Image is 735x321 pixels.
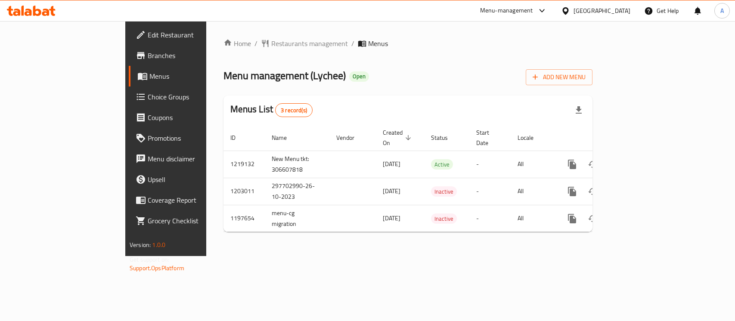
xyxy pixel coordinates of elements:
span: Menu management ( Lychee ) [223,66,346,85]
a: Grocery Checklist [129,210,248,231]
div: Open [349,71,369,82]
a: Support.OpsPlatform [130,262,184,274]
div: Menu-management [480,6,533,16]
td: - [469,178,511,205]
a: Branches [129,45,248,66]
span: [DATE] [383,213,400,224]
span: A [720,6,724,15]
a: Coupons [129,107,248,128]
table: enhanced table [223,125,651,232]
td: All [511,178,555,205]
a: Menus [129,66,248,86]
span: Start Date [476,127,500,148]
a: Choice Groups [129,86,248,107]
span: Get support on: [130,254,169,265]
div: Active [431,159,453,170]
span: Locale [518,133,545,143]
span: Coverage Report [148,195,241,205]
span: Add New Menu [533,72,586,83]
span: Name [272,133,298,143]
span: Created On [383,127,414,148]
span: 3 record(s) [276,106,312,114]
span: Edit Restaurant [148,30,241,40]
span: Active [431,160,453,170]
span: Grocery Checklist [148,216,241,226]
a: Upsell [129,169,248,190]
span: Menus [368,38,388,49]
div: Total records count [275,103,313,117]
span: Open [349,73,369,80]
a: Restaurants management [261,38,348,49]
button: Change Status [583,208,603,229]
button: Change Status [583,181,603,202]
span: Menus [149,71,241,81]
td: All [511,151,555,178]
span: [DATE] [383,158,400,170]
th: Actions [555,125,651,151]
span: Inactive [431,187,457,197]
span: Choice Groups [148,92,241,102]
span: Restaurants management [271,38,348,49]
span: ID [230,133,247,143]
button: Add New Menu [526,69,592,85]
li: / [351,38,354,49]
nav: breadcrumb [223,38,592,49]
button: more [562,154,583,175]
button: more [562,208,583,229]
div: [GEOGRAPHIC_DATA] [574,6,630,15]
a: Menu disclaimer [129,148,248,169]
td: - [469,205,511,232]
td: New Menu tkt: 306607818 [265,151,329,178]
li: / [254,38,257,49]
a: Coverage Report [129,190,248,210]
span: Coupons [148,112,241,123]
td: - [469,151,511,178]
span: Promotions [148,133,241,143]
span: Status [431,133,459,143]
div: Export file [568,100,589,120]
a: Edit Restaurant [129,25,248,45]
div: Inactive [431,186,457,197]
span: Branches [148,50,241,61]
span: Menu disclaimer [148,154,241,164]
span: Vendor [336,133,366,143]
span: 1.0.0 [152,239,165,250]
td: menu-cg migration [265,205,329,232]
span: Upsell [148,174,241,185]
button: Change Status [583,154,603,175]
h2: Menus List [230,103,313,117]
span: Inactive [431,214,457,224]
a: Promotions [129,128,248,148]
span: [DATE] [383,185,400,197]
span: Version: [130,239,151,250]
td: All [511,205,555,232]
button: more [562,181,583,202]
td: 297702990-26-10-2023 [265,178,329,205]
